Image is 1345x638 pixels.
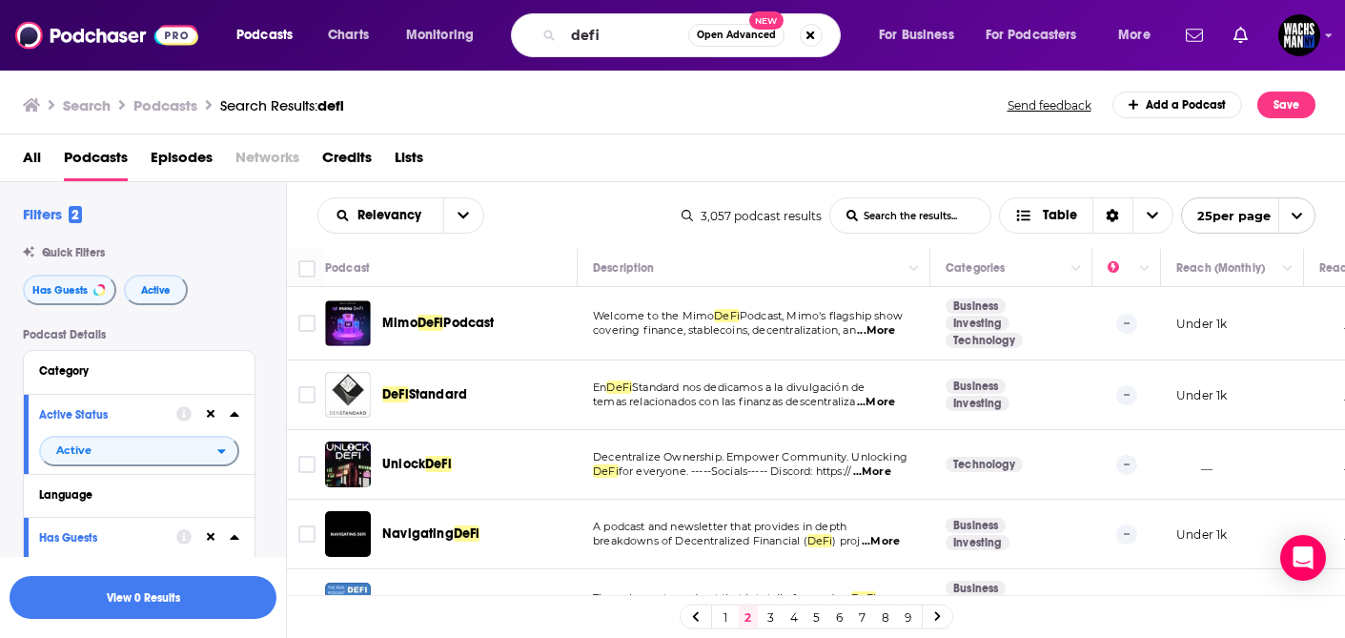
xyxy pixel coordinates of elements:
span: DeFi [714,309,740,322]
span: breakdowns of Decentralized Financial ( [593,534,807,547]
a: 8 [876,606,895,628]
span: DeFi [851,591,877,605]
a: Credits [322,142,372,181]
a: Lists [395,142,423,181]
span: New [749,11,784,30]
img: Unlock DeFi [325,442,371,487]
a: 2 [739,606,758,628]
a: Mimo DeFi Podcast [325,300,371,346]
span: Unlock [382,456,425,472]
p: Under 1k [1176,526,1227,543]
button: Has Guests [39,525,176,549]
button: open menu [443,198,483,233]
span: ...More [857,395,895,410]
span: Navigating [382,525,454,542]
button: open menu [223,20,317,51]
span: En [593,381,606,394]
a: MimoDeFiPodcast [382,314,495,333]
button: Open AdvancedNew [688,24,785,47]
button: Column Actions [903,257,926,280]
span: for everyone. -----Socials----- Discord: https:// [619,464,851,478]
span: Standard [409,386,467,402]
span: Mimo [382,315,418,331]
button: open menu [1181,197,1315,234]
span: Open Advanced [697,31,776,40]
button: open menu [318,209,443,222]
a: Charts [316,20,380,51]
button: Show profile menu [1278,14,1320,56]
a: DeFiStandard [382,385,467,404]
a: Add a Podcast [1112,92,1243,118]
span: DeFi [454,525,480,542]
div: Categories [946,257,1005,279]
span: Toggle select row [298,525,316,543]
span: Charts [328,22,369,49]
button: Column Actions [1133,257,1156,280]
a: The Real DeFi Podcast [325,583,371,628]
button: Choose View [999,197,1173,234]
span: Toggle select row [298,386,316,403]
span: ...More [853,464,891,480]
a: Show notifications dropdown [1226,19,1255,51]
a: 6 [830,606,849,628]
span: Podcast [443,315,494,331]
a: Podcasts [64,142,128,181]
button: Send feedback [1002,97,1097,113]
a: 5 [807,606,826,628]
button: open menu [393,20,499,51]
div: Has Guests [39,531,164,545]
button: Active Status [39,402,176,426]
span: Podcast, Mimo's flagship show [740,309,903,322]
span: ) proj [832,534,860,547]
div: Reach (Monthly) [1176,257,1265,279]
span: DeFi [807,534,833,547]
button: Active [124,275,188,305]
div: Power Score [1108,257,1134,279]
a: Search Results:defi [220,96,344,114]
button: open menu [39,436,239,466]
a: 7 [853,606,872,628]
a: Episodes [151,142,213,181]
span: Table [1043,209,1077,222]
a: Business [946,518,1006,533]
button: Save [1257,92,1315,118]
span: Has Guests [32,285,88,296]
div: Search Results: [220,96,344,114]
span: More [1118,22,1151,49]
h2: Choose List sort [317,197,484,234]
span: Podcasts [236,22,293,49]
a: 4 [785,606,804,628]
span: Networks [235,142,299,181]
div: Active Status [39,408,164,422]
p: Under 1k [1176,387,1227,403]
span: temas relacionados con las finanzas descentraliza [593,395,855,408]
span: The only crypto podcast that is totally focused on [593,591,851,605]
span: 25 per page [1182,201,1271,231]
a: 3 [762,606,781,628]
a: All [23,142,41,181]
span: A podcast and newsletter that provides in depth [593,520,846,533]
a: Investing [946,396,1009,411]
a: 9 [899,606,918,628]
button: View 0 Results [10,576,276,619]
span: Decentralize Ownership. Empower Community. Unlocking [593,450,907,463]
div: 3,057 podcast results [682,209,822,223]
button: Language [39,483,239,506]
span: For Podcasters [986,22,1077,49]
span: DeFi [418,315,444,331]
a: Show notifications dropdown [1178,19,1211,51]
button: Category [39,359,239,382]
span: defi [317,96,344,114]
p: -- [1116,525,1137,544]
img: DeFi Standard [325,372,371,418]
a: Technology [946,457,1023,472]
img: User Profile [1278,14,1320,56]
button: Column Actions [1276,257,1299,280]
span: Toggle select row [298,315,316,332]
h3: Podcasts [133,96,197,114]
